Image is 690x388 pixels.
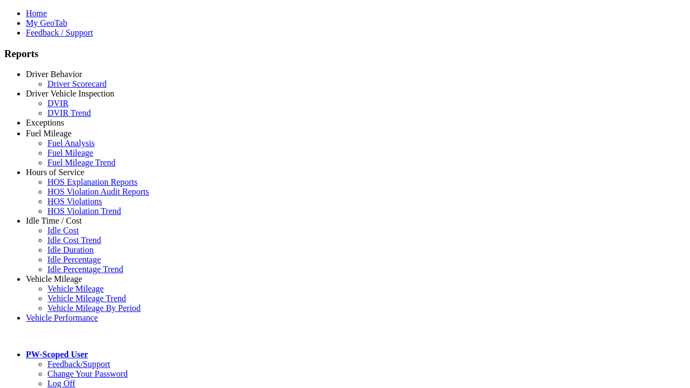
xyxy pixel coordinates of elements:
a: Feedback/Support [47,359,110,369]
a: Hours of Service [26,168,84,177]
a: Idle Time / Cost [26,216,82,225]
a: Driver Scorecard [47,79,107,88]
a: Vehicle Mileage Trend [47,294,126,303]
a: Fuel Mileage Trend [47,158,115,167]
a: PW-Scoped User [26,350,88,359]
a: Idle Cost Trend [47,235,101,245]
h3: Reports [4,48,686,60]
a: Change Your Password [47,369,128,378]
a: HOS Violation Audit Reports [47,187,149,196]
a: Driver Behavior [26,70,82,79]
a: Vehicle Mileage By Period [47,303,141,313]
a: Home [26,9,47,18]
a: My GeoTab [26,18,67,27]
a: HOS Violations [47,197,102,206]
a: Idle Duration [47,245,94,254]
a: Idle Percentage Trend [47,265,123,274]
a: Log Off [47,379,75,388]
a: HOS Violation Trend [47,206,121,216]
a: Critical Engine Events [47,128,126,137]
a: DVIR Trend [47,108,91,117]
a: Vehicle Performance [26,313,98,322]
a: HOS Explanation Reports [47,177,137,186]
a: Fuel Mileage [47,148,93,157]
a: Fuel Analysis [47,138,95,148]
a: DVIR [47,99,68,108]
a: Driver Vehicle Inspection [26,89,114,98]
a: Feedback / Support [26,28,93,37]
a: Fuel Mileage [26,129,72,138]
a: Vehicle Mileage [26,274,82,283]
a: Idle Cost [47,226,79,235]
a: Idle Percentage [47,255,101,264]
a: Vehicle Mileage [47,284,103,293]
a: Exceptions [26,118,64,127]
